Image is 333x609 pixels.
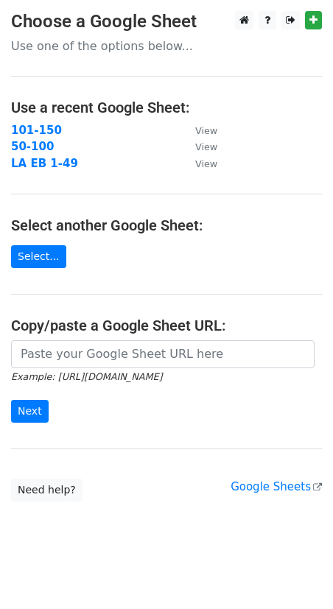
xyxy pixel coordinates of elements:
a: 101-150 [11,124,62,137]
h4: Use a recent Google Sheet: [11,99,322,116]
small: Example: [URL][DOMAIN_NAME] [11,371,162,382]
a: Google Sheets [231,480,322,493]
small: View [195,125,217,136]
input: Next [11,400,49,423]
p: Use one of the options below... [11,38,322,54]
a: Need help? [11,479,83,501]
small: View [195,141,217,152]
h3: Choose a Google Sheet [11,11,322,32]
a: View [180,124,217,137]
a: Select... [11,245,66,268]
small: View [195,158,217,169]
input: Paste your Google Sheet URL here [11,340,315,368]
a: View [180,157,217,170]
a: LA EB 1-49 [11,157,78,170]
h4: Select another Google Sheet: [11,217,322,234]
a: 50-100 [11,140,54,153]
a: View [180,140,217,153]
h4: Copy/paste a Google Sheet URL: [11,317,322,334]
